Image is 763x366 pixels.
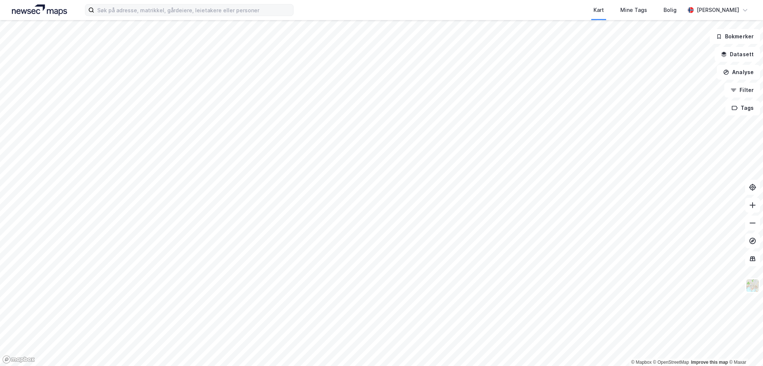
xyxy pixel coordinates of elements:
img: logo.a4113a55bc3d86da70a041830d287a7e.svg [12,4,67,16]
button: Analyse [717,65,760,80]
a: OpenStreetMap [653,360,689,365]
button: Tags [725,101,760,115]
div: Mine Tags [620,6,647,15]
a: Mapbox [631,360,652,365]
img: Z [745,279,760,293]
button: Bokmerker [710,29,760,44]
a: Improve this map [691,360,728,365]
a: Mapbox homepage [2,355,35,364]
button: Datasett [715,47,760,62]
iframe: Chat Widget [726,330,763,366]
button: Filter [724,83,760,98]
div: [PERSON_NAME] [697,6,739,15]
div: Kart [593,6,604,15]
input: Søk på adresse, matrikkel, gårdeiere, leietakere eller personer [94,4,293,16]
div: Bolig [664,6,677,15]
